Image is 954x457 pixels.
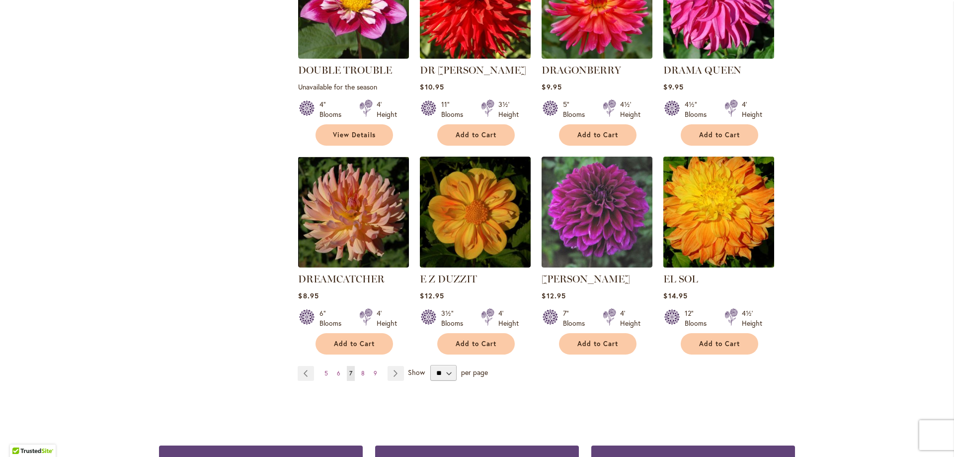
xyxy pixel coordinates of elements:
[577,131,618,139] span: Add to Cart
[371,366,380,381] a: 9
[298,273,385,285] a: DREAMCATCHER
[420,51,531,61] a: DR LES
[420,273,477,285] a: E Z DUZZIT
[408,367,425,377] span: Show
[456,340,496,348] span: Add to Cart
[420,82,444,91] span: $10.95
[681,333,758,355] button: Add to Cart
[359,366,367,381] a: 8
[298,64,392,76] a: DOUBLE TROUBLE
[542,260,652,270] a: Einstein
[742,99,762,119] div: 4' Height
[377,308,397,328] div: 4' Height
[663,64,741,76] a: DRAMA QUEEN
[374,369,377,377] span: 9
[437,124,515,146] button: Add to Cart
[324,369,328,377] span: 5
[298,82,409,91] p: Unavailable for the season
[663,291,687,300] span: $14.95
[319,308,347,328] div: 6" Blooms
[663,82,683,91] span: $9.95
[7,422,35,450] iframe: Launch Accessibility Center
[663,51,774,61] a: DRAMA QUEEN
[742,308,762,328] div: 4½' Height
[322,366,330,381] a: 5
[542,64,621,76] a: DRAGONBERRY
[559,333,636,355] button: Add to Cart
[441,99,469,119] div: 11" Blooms
[699,340,740,348] span: Add to Cart
[542,51,652,61] a: DRAGONBERRY
[563,308,591,328] div: 7" Blooms
[316,124,393,146] a: View Details
[699,131,740,139] span: Add to Cart
[298,291,318,300] span: $8.95
[334,366,343,381] a: 6
[498,99,519,119] div: 3½' Height
[333,131,376,139] span: View Details
[420,291,444,300] span: $12.95
[620,308,640,328] div: 4' Height
[663,273,698,285] a: EL SOL
[542,157,652,268] img: Einstein
[334,340,375,348] span: Add to Cart
[319,99,347,119] div: 4" Blooms
[316,333,393,355] button: Add to Cart
[298,51,409,61] a: DOUBLE TROUBLE
[542,82,561,91] span: $9.95
[620,99,640,119] div: 4½' Height
[456,131,496,139] span: Add to Cart
[420,64,526,76] a: DR [PERSON_NAME]
[420,260,531,270] a: E Z DUZZIT
[461,367,488,377] span: per page
[298,157,409,268] img: Dreamcatcher
[361,369,365,377] span: 8
[542,273,630,285] a: [PERSON_NAME]
[498,308,519,328] div: 4' Height
[685,99,713,119] div: 4½" Blooms
[577,340,618,348] span: Add to Cart
[337,369,340,377] span: 6
[349,369,352,377] span: 7
[663,260,774,270] a: EL SOL
[420,157,531,268] img: E Z DUZZIT
[559,124,636,146] button: Add to Cart
[441,308,469,328] div: 3½" Blooms
[681,124,758,146] button: Add to Cart
[298,260,409,270] a: Dreamcatcher
[542,291,565,300] span: $12.95
[563,99,591,119] div: 5" Blooms
[685,308,713,328] div: 12" Blooms
[437,333,515,355] button: Add to Cart
[377,99,397,119] div: 4' Height
[661,154,777,271] img: EL SOL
